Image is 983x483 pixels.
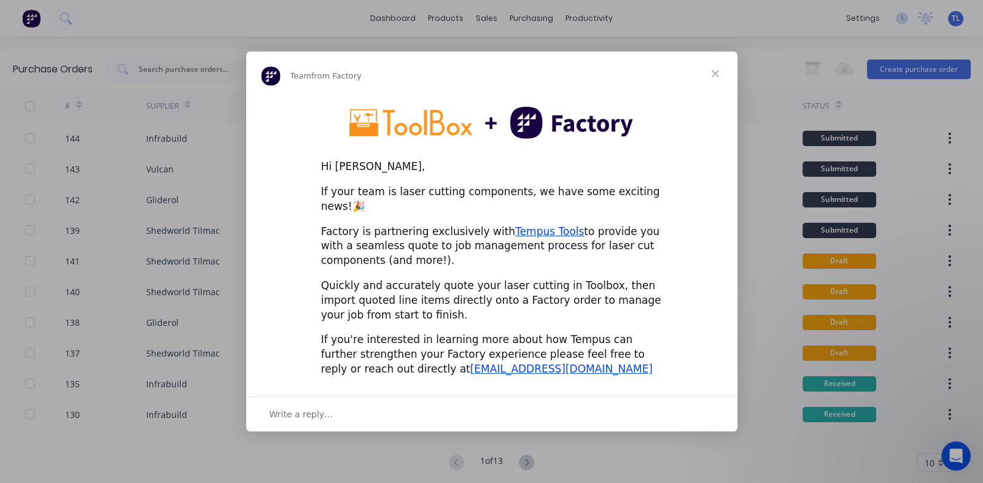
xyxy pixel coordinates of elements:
a: Tempus Tools [515,225,584,238]
span: Write a reply… [270,406,333,422]
span: Team [290,71,311,80]
span: Close [693,52,737,96]
img: Profile image for Team [261,66,281,86]
a: [EMAIL_ADDRESS][DOMAIN_NAME] [470,363,653,375]
div: Open conversation and reply [246,396,737,431]
div: Quickly and accurately quote your laser cutting in Toolbox, then import quoted line items directl... [321,279,662,322]
div: Factory is partnering exclusively with to provide you with a seamless quote to job management pro... [321,225,662,268]
div: If you're interested in learning more about how Tempus can further strengthen your Factory experi... [321,333,662,376]
div: If your team is laser cutting components, we have some exciting news!🎉 [321,185,662,214]
div: Hi [PERSON_NAME], [321,160,662,174]
span: from Factory [311,71,362,80]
